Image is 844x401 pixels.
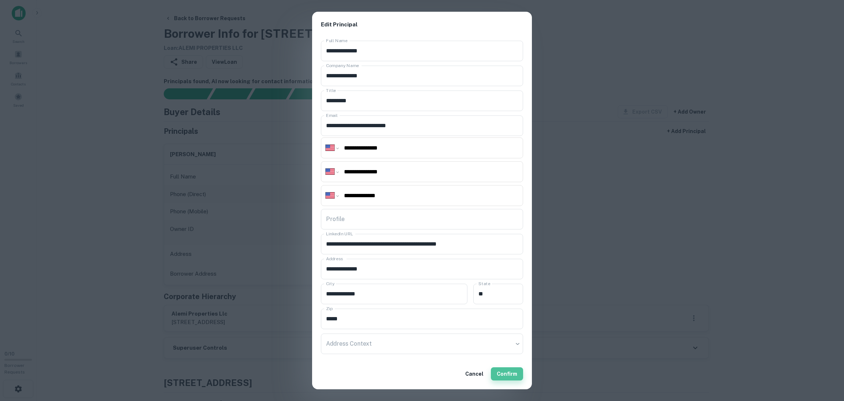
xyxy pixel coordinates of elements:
iframe: Chat Widget [807,342,844,378]
label: Zip [326,305,333,312]
label: Company Name [326,62,359,69]
label: Full Name [326,37,348,44]
button: Cancel [462,367,486,380]
div: ​ [321,334,523,354]
h2: Edit Principal [312,12,532,38]
label: LinkedIn URL [326,231,353,237]
label: Address [326,255,343,262]
label: Title [326,87,336,93]
label: Email [326,112,338,118]
label: City [326,280,334,287]
button: Confirm [491,367,523,380]
label: State [478,280,490,287]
